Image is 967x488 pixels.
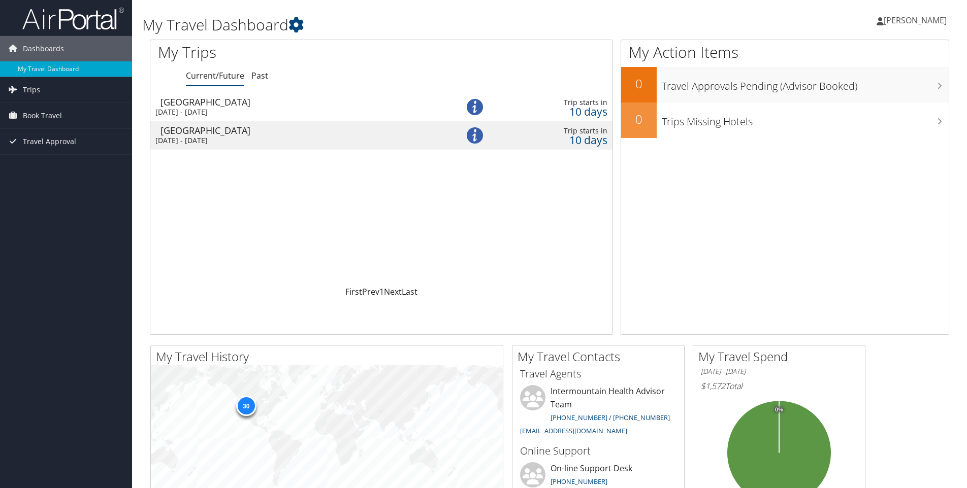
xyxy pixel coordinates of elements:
[621,102,949,138] a: 0Trips Missing Hotels
[520,426,627,435] a: [EMAIL_ADDRESS][DOMAIN_NAME]
[511,126,607,135] div: Trip starts in
[701,367,857,376] h6: [DATE] - [DATE]
[155,108,433,117] div: [DATE] - [DATE]
[251,70,268,81] a: Past
[142,14,685,36] h1: My Travel Dashboard
[160,97,438,107] div: [GEOGRAPHIC_DATA]
[402,286,417,297] a: Last
[23,103,62,128] span: Book Travel
[511,98,607,107] div: Trip starts in
[662,110,949,129] h3: Trips Missing Hotels
[160,126,438,135] div: [GEOGRAPHIC_DATA]
[156,348,503,365] h2: My Travel History
[467,127,483,144] img: alert-flat-solid-info.png
[520,444,676,458] h3: Online Support
[23,129,76,154] span: Travel Approval
[467,99,483,115] img: alert-flat-solid-info.png
[362,286,379,297] a: Prev
[621,67,949,102] a: 0Travel Approvals Pending (Advisor Booked)
[155,136,433,145] div: [DATE] - [DATE]
[884,15,947,26] span: [PERSON_NAME]
[236,396,256,416] div: 30
[158,42,412,63] h1: My Trips
[384,286,402,297] a: Next
[515,385,682,439] li: Intermountain Health Advisor Team
[511,135,607,145] div: 10 days
[877,5,957,36] a: [PERSON_NAME]
[23,77,40,102] span: Trips
[621,111,657,128] h2: 0
[621,75,657,92] h2: 0
[551,477,607,486] a: [PHONE_NUMBER]
[701,380,725,392] span: $1,572
[186,70,244,81] a: Current/Future
[698,348,865,365] h2: My Travel Spend
[551,413,670,422] a: [PHONE_NUMBER] / [PHONE_NUMBER]
[701,380,857,392] h6: Total
[621,42,949,63] h1: My Action Items
[518,348,684,365] h2: My Travel Contacts
[520,367,676,381] h3: Travel Agents
[22,7,124,30] img: airportal-logo.png
[345,286,362,297] a: First
[662,74,949,93] h3: Travel Approvals Pending (Advisor Booked)
[379,286,384,297] a: 1
[511,107,607,116] div: 10 days
[775,407,783,413] tspan: 0%
[23,36,64,61] span: Dashboards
